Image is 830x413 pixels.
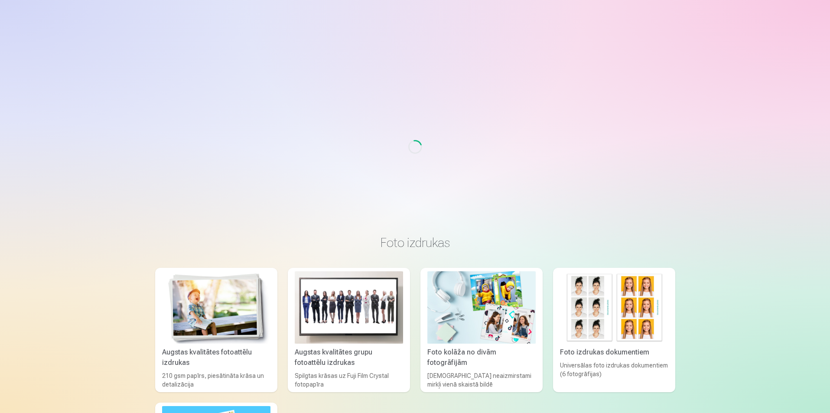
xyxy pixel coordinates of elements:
div: Foto kolāža no divām fotogrāfijām [424,347,539,368]
div: 210 gsm papīrs, piesātināta krāsa un detalizācija [159,371,274,389]
div: Augstas kvalitātes grupu fotoattēlu izdrukas [291,347,407,368]
a: Augstas kvalitātes fotoattēlu izdrukasAugstas kvalitātes fotoattēlu izdrukas210 gsm papīrs, piesā... [155,268,277,392]
img: Foto kolāža no divām fotogrāfijām [427,271,536,344]
a: Augstas kvalitātes grupu fotoattēlu izdrukasAugstas kvalitātes grupu fotoattēlu izdrukasSpilgtas ... [288,268,410,392]
div: Augstas kvalitātes fotoattēlu izdrukas [159,347,274,368]
div: Spilgtas krāsas uz Fuji Film Crystal fotopapīra [291,371,407,389]
img: Augstas kvalitātes fotoattēlu izdrukas [162,271,270,344]
img: Foto izdrukas dokumentiem [560,271,668,344]
div: Universālas foto izdrukas dokumentiem (6 fotogrāfijas) [557,361,672,389]
a: Foto kolāža no divām fotogrāfijāmFoto kolāža no divām fotogrāfijām[DEMOGRAPHIC_DATA] neaizmirstam... [420,268,543,392]
div: Foto izdrukas dokumentiem [557,347,672,358]
h3: Foto izdrukas [162,235,668,250]
img: Augstas kvalitātes grupu fotoattēlu izdrukas [295,271,403,344]
div: [DEMOGRAPHIC_DATA] neaizmirstami mirkļi vienā skaistā bildē [424,371,539,389]
a: Foto izdrukas dokumentiemFoto izdrukas dokumentiemUniversālas foto izdrukas dokumentiem (6 fotogr... [553,268,675,392]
